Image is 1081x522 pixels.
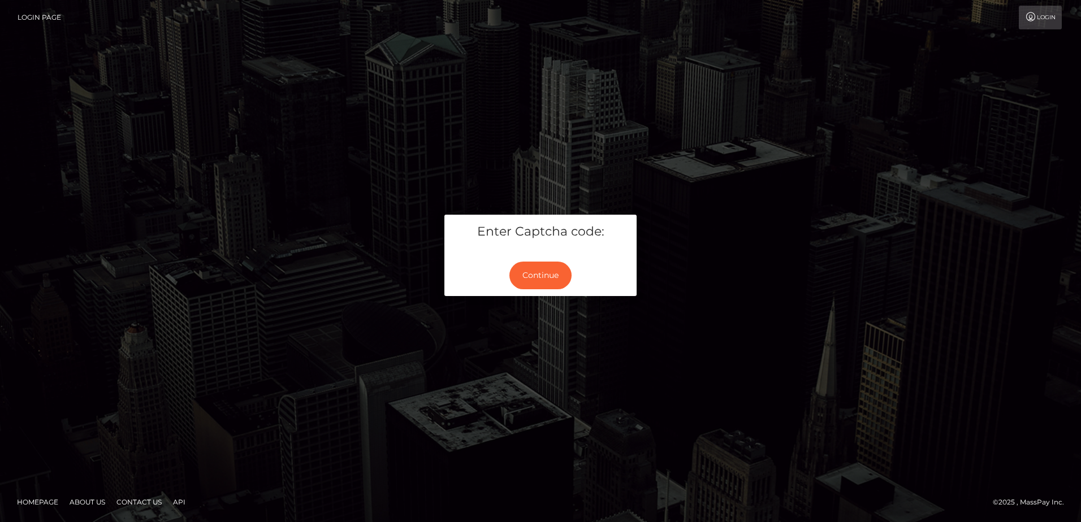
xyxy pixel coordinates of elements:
button: Continue [509,262,572,289]
h5: Enter Captcha code: [453,223,628,241]
a: Contact Us [112,493,166,511]
a: API [168,493,190,511]
a: Homepage [12,493,63,511]
a: About Us [65,493,110,511]
a: Login [1019,6,1062,29]
div: © 2025 , MassPay Inc. [993,496,1073,508]
a: Login Page [18,6,61,29]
